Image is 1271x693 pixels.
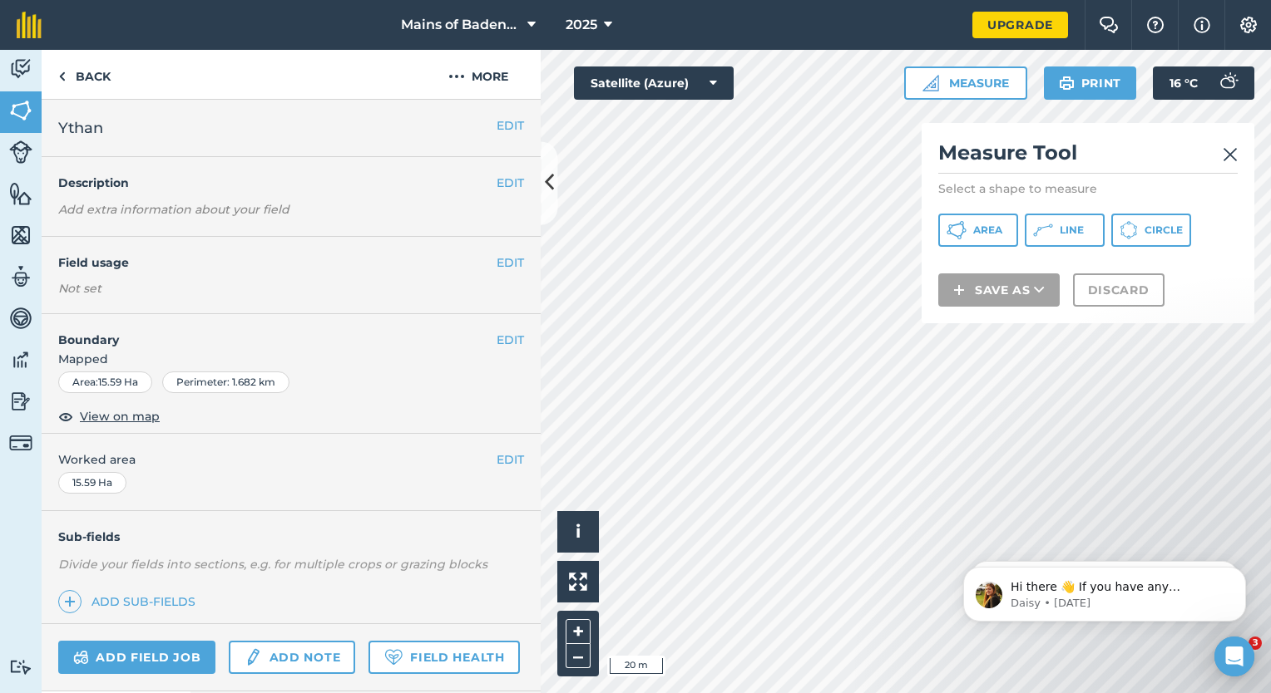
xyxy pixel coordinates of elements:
button: EDIT [497,450,524,469]
a: Field Health [368,641,519,674]
img: svg+xml;base64,PD94bWwgdmVyc2lvbj0iMS4wIiBlbmNvZGluZz0idXRmLTgiPz4KPCEtLSBHZW5lcmF0b3I6IEFkb2JlIE... [9,140,32,164]
img: svg+xml;base64,PHN2ZyB4bWxucz0iaHR0cDovL3d3dy53My5vcmcvMjAwMC9zdmciIHdpZHRoPSI5IiBoZWlnaHQ9IjI0Ii... [58,66,66,86]
button: Search for help [24,302,309,336]
h4: Sub-fields [42,528,541,546]
img: fieldmargin Logo [17,12,42,38]
img: svg+xml;base64,PD94bWwgdmVyc2lvbj0iMS4wIiBlbmNvZGluZz0idXRmLTgiPz4KPCEtLSBHZW5lcmF0b3I6IEFkb2JlIE... [9,57,32,81]
div: Upload your paper farm maps to fieldmargin [24,435,309,483]
img: svg+xml;base64,PHN2ZyB4bWxucz0iaHR0cDovL3d3dy53My5vcmcvMjAwMC9zdmciIHdpZHRoPSIxNCIgaGVpZ2h0PSIyNC... [953,280,965,300]
img: svg+xml;base64,PHN2ZyB4bWxucz0iaHR0cDovL3d3dy53My5vcmcvMjAwMC9zdmciIHdpZHRoPSI1NiIgaGVpZ2h0PSI2MC... [9,98,32,123]
a: Back [42,50,127,99]
img: svg+xml;base64,PD94bWwgdmVyc2lvbj0iMS4wIiBlbmNvZGluZz0idXRmLTgiPz4KPCEtLSBHZW5lcmF0b3I6IEFkb2JlIE... [9,659,32,675]
span: Search for help [34,311,135,328]
p: Select a shape to measure [938,180,1238,197]
div: How to set up your sub-fields [24,404,309,435]
button: Line [1025,214,1105,247]
button: i [557,511,599,553]
div: Upload your paper farm maps to fieldmargin [34,441,279,476]
img: svg+xml;base64,PHN2ZyB4bWxucz0iaHR0cDovL3d3dy53My5vcmcvMjAwMC9zdmciIHdpZHRoPSIxOSIgaGVpZ2h0PSIyNC... [1059,73,1075,93]
button: Save as [938,273,1060,307]
button: Print [1044,66,1137,100]
a: Upgrade [972,12,1068,38]
img: svg+xml;base64,PHN2ZyB4bWxucz0iaHR0cDovL3d3dy53My5vcmcvMjAwMC9zdmciIHdpZHRoPSIxNyIgaGVpZ2h0PSIxNy... [1194,15,1210,35]
img: Introducing Pesticide Check [17,499,315,616]
button: Help [166,519,250,585]
span: 16 ° C [1170,66,1198,100]
button: More [416,50,541,99]
span: Line [1060,224,1084,237]
img: Profile image for Camilla [210,27,243,60]
span: Mapped [42,350,541,368]
h4: Description [58,174,524,192]
img: A cog icon [1239,17,1259,33]
span: 2025 [566,15,597,35]
img: svg+xml;base64,PHN2ZyB4bWxucz0iaHR0cDovL3d3dy53My5vcmcvMjAwMC9zdmciIHdpZHRoPSIyMiIgaGVpZ2h0PSIzMC... [1223,145,1238,165]
img: Ruler icon [922,75,939,91]
img: Two speech bubbles overlapping with the left bubble in the forefront [1099,17,1119,33]
span: Messages [96,560,154,572]
button: Discard [1073,273,1165,307]
span: Home [22,560,60,572]
h4: Boundary [42,314,497,349]
div: Printing your farm map [34,349,279,366]
div: Open Intercom Messenger [1214,636,1254,676]
h2: Measure Tool [938,140,1238,174]
img: svg+xml;base64,PD94bWwgdmVyc2lvbj0iMS4wIiBlbmNvZGluZz0idXRmLTgiPz4KPCEtLSBHZW5lcmF0b3I6IEFkb2JlIE... [73,647,89,667]
div: We'll be back online in 1 hour [34,255,278,273]
span: 3 [1249,636,1262,650]
img: svg+xml;base64,PHN2ZyB4bWxucz0iaHR0cDovL3d3dy53My5vcmcvMjAwMC9zdmciIHdpZHRoPSIxOCIgaGVpZ2h0PSIyNC... [58,406,73,426]
em: Add extra information about your field [58,202,289,217]
img: svg+xml;base64,PHN2ZyB4bWxucz0iaHR0cDovL3d3dy53My5vcmcvMjAwMC9zdmciIHdpZHRoPSIyMCIgaGVpZ2h0PSIyNC... [448,66,465,86]
div: Close [286,27,316,57]
button: News [250,519,333,585]
span: Circle [1145,224,1183,237]
img: svg+xml;base64,PD94bWwgdmVyc2lvbj0iMS4wIiBlbmNvZGluZz0idXRmLTgiPz4KPCEtLSBHZW5lcmF0b3I6IEFkb2JlIE... [9,389,32,414]
div: Printing your farm map [24,342,309,373]
div: Not set [58,280,524,297]
img: svg+xml;base64,PHN2ZyB4bWxucz0iaHR0cDovL3d3dy53My5vcmcvMjAwMC9zdmciIHdpZHRoPSI1NiIgaGVpZ2h0PSI2MC... [9,223,32,248]
a: Add note [229,641,355,674]
div: Send us a message [34,238,278,255]
iframe: Intercom notifications message [938,532,1271,648]
div: 15.59 Ha [58,472,126,494]
img: svg+xml;base64,PHN2ZyB4bWxucz0iaHR0cDovL3d3dy53My5vcmcvMjAwMC9zdmciIHdpZHRoPSI1NiIgaGVpZ2h0PSI2MC... [9,181,32,206]
span: Ythan [58,116,103,140]
span: Worked area [58,450,524,469]
em: Divide your fields into sections, e.g. for multiple crops or grazing blocks [58,557,487,572]
img: svg+xml;base64,PD94bWwgdmVyc2lvbj0iMS4wIiBlbmNvZGluZz0idXRmLTgiPz4KPCEtLSBHZW5lcmF0b3I6IEFkb2JlIE... [244,647,262,667]
button: Measure [904,66,1027,100]
div: How to map your farm [24,373,309,404]
p: How can we help? [33,174,299,203]
img: Profile image for Daisy [241,27,274,60]
div: How to set up your sub-fields [34,410,279,428]
button: 16 °C [1153,66,1254,100]
img: svg+xml;base64,PD94bWwgdmVyc2lvbj0iMS4wIiBlbmNvZGluZz0idXRmLTgiPz4KPCEtLSBHZW5lcmF0b3I6IEFkb2JlIE... [1211,66,1244,100]
button: EDIT [497,253,524,272]
button: – [566,644,591,668]
div: How to map your farm [34,380,279,397]
span: Help [195,560,221,572]
span: i [576,521,581,542]
span: News [275,560,307,572]
button: Messages [83,519,166,585]
span: View on map [80,407,160,425]
div: Perimeter : 1.682 km [162,371,289,393]
button: Circle [1111,214,1191,247]
img: logo [33,32,162,58]
button: Satellite (Azure) [574,66,734,100]
button: View on map [58,406,160,426]
a: Add sub-fields [58,590,202,613]
img: svg+xml;base64,PD94bWwgdmVyc2lvbj0iMS4wIiBlbmNvZGluZz0idXRmLTgiPz4KPCEtLSBHZW5lcmF0b3I6IEFkb2JlIE... [9,264,32,289]
span: Mains of Badenscoth [401,15,521,35]
p: 👋Hello [PERSON_NAME], [33,118,299,174]
button: + [566,619,591,644]
span: Area [973,224,1002,237]
button: EDIT [497,174,524,192]
div: Area : 15.59 Ha [58,371,152,393]
button: Area [938,214,1018,247]
h4: Field usage [58,253,497,272]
